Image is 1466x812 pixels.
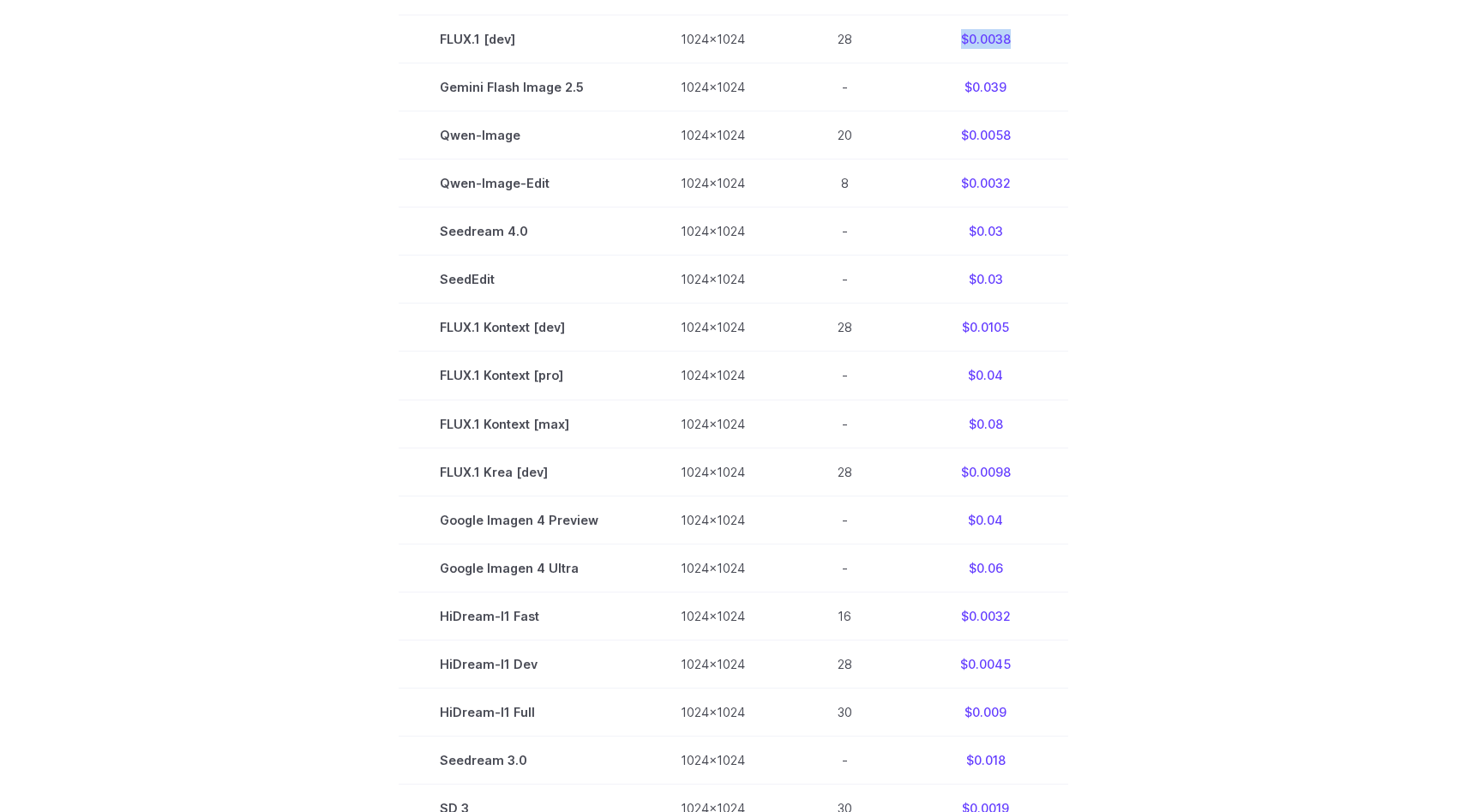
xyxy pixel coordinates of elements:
[904,111,1068,159] td: $0.0058
[640,304,786,352] td: 1024x1024
[786,496,904,544] td: -
[399,448,640,496] td: FLUX.1 Krea [dev]
[640,15,786,63] td: 1024x1024
[904,640,1068,688] td: $0.0045
[640,448,786,496] td: 1024x1024
[399,400,640,448] td: FLUX.1 Kontext [max]
[640,688,786,736] td: 1024x1024
[786,688,904,736] td: 30
[399,159,640,208] td: Qwen-Image-Edit
[904,736,1068,784] td: $0.018
[399,544,640,592] td: Google Imagen 4 Ultra
[399,592,640,640] td: HiDream-I1 Fast
[640,400,786,448] td: 1024x1024
[786,63,904,111] td: -
[399,208,640,256] td: Seedream 4.0
[640,352,786,400] td: 1024x1024
[399,15,640,63] td: FLUX.1 [dev]
[904,15,1068,63] td: $0.0038
[399,111,640,159] td: Qwen-Image
[399,256,640,304] td: SeedEdit
[786,304,904,352] td: 28
[640,544,786,592] td: 1024x1024
[904,352,1068,400] td: $0.04
[640,736,786,784] td: 1024x1024
[786,159,904,208] td: 8
[904,496,1068,544] td: $0.04
[440,77,598,97] span: Gemini Flash Image 2.5
[786,640,904,688] td: 28
[640,496,786,544] td: 1024x1024
[786,208,904,256] td: -
[399,304,640,352] td: FLUX.1 Kontext [dev]
[904,304,1068,352] td: $0.0105
[640,208,786,256] td: 1024x1024
[786,256,904,304] td: -
[786,15,904,63] td: 28
[399,496,640,544] td: Google Imagen 4 Preview
[904,256,1068,304] td: $0.03
[399,640,640,688] td: HiDream-I1 Dev
[399,688,640,736] td: HiDream-I1 Full
[640,63,786,111] td: 1024x1024
[786,736,904,784] td: -
[786,592,904,640] td: 16
[904,544,1068,592] td: $0.06
[786,400,904,448] td: -
[399,736,640,784] td: Seedream 3.0
[904,688,1068,736] td: $0.009
[640,592,786,640] td: 1024x1024
[904,208,1068,256] td: $0.03
[640,159,786,208] td: 1024x1024
[640,256,786,304] td: 1024x1024
[786,111,904,159] td: 20
[904,400,1068,448] td: $0.08
[786,544,904,592] td: -
[904,448,1068,496] td: $0.0098
[786,448,904,496] td: 28
[904,592,1068,640] td: $0.0032
[640,111,786,159] td: 1024x1024
[904,63,1068,111] td: $0.039
[786,352,904,400] td: -
[399,352,640,400] td: FLUX.1 Kontext [pro]
[640,640,786,688] td: 1024x1024
[904,159,1068,208] td: $0.0032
